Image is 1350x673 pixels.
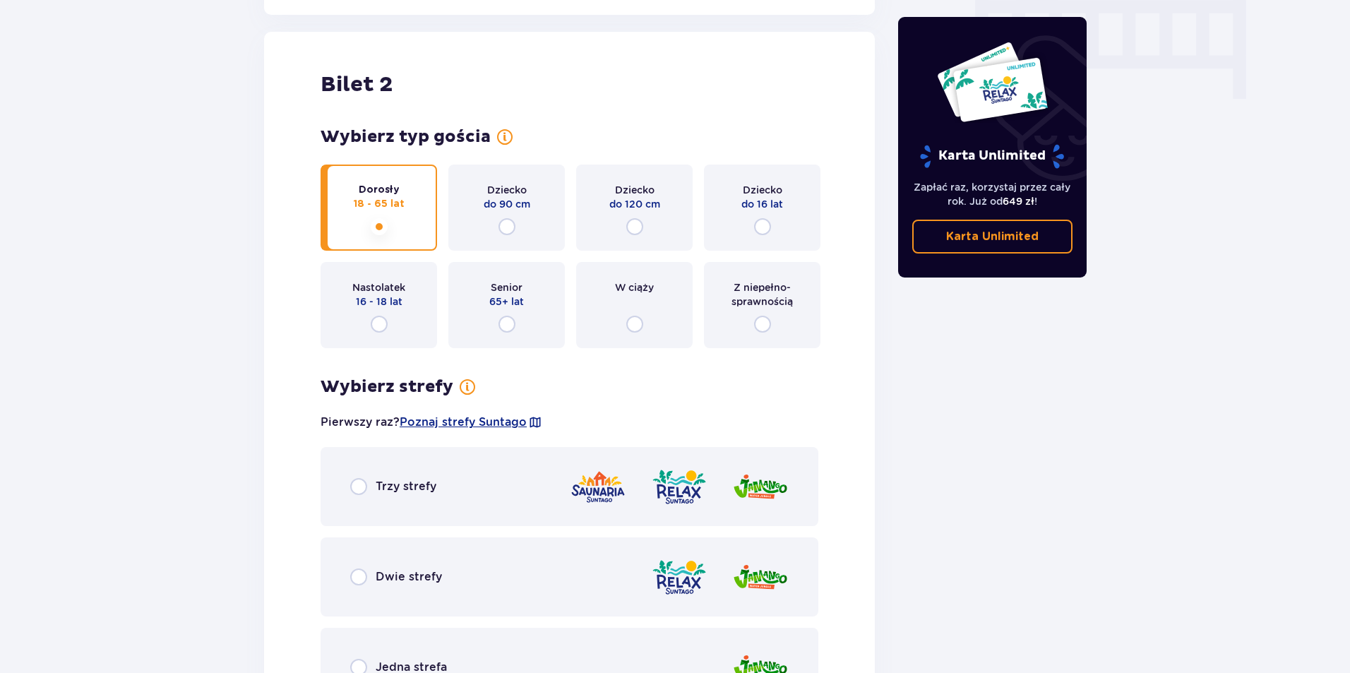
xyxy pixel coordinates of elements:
span: Senior [491,280,522,294]
img: Jamango [732,557,789,597]
a: Karta Unlimited [912,220,1073,254]
p: Karta Unlimited [946,229,1039,244]
span: Dorosły [359,183,400,197]
span: Trzy strefy [376,479,436,494]
span: W ciąży [615,280,654,294]
p: Karta Unlimited [919,144,1065,169]
img: Relax [651,557,707,597]
span: 649 zł [1003,196,1034,207]
span: Dziecko [743,183,782,197]
p: Zapłać raz, korzystaj przez cały rok. Już od ! [912,180,1073,208]
img: Saunaria [570,467,626,507]
img: Jamango [732,467,789,507]
span: do 120 cm [609,197,660,211]
img: Relax [651,467,707,507]
h3: Wybierz strefy [321,376,453,398]
img: Dwie karty całoroczne do Suntago z napisem 'UNLIMITED RELAX', na białym tle z tropikalnymi liśćmi... [936,41,1049,123]
h2: Bilet 2 [321,71,393,98]
span: do 90 cm [484,197,530,211]
p: Pierwszy raz? [321,415,542,430]
a: Poznaj strefy Suntago [400,415,527,430]
span: 65+ lat [489,294,524,309]
h3: Wybierz typ gościa [321,126,491,148]
span: Dziecko [487,183,527,197]
span: 16 - 18 lat [356,294,402,309]
span: Nastolatek [352,280,405,294]
span: do 16 lat [741,197,783,211]
span: Dziecko [615,183,655,197]
span: Z niepełno­sprawnością [717,280,808,309]
span: Dwie strefy [376,569,442,585]
span: 18 - 65 lat [354,197,405,211]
